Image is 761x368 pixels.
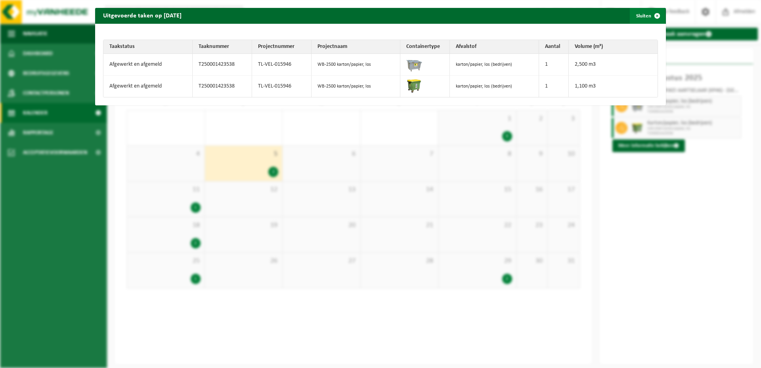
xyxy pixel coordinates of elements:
[406,56,422,72] img: WB-2500-GAL-GY-01
[569,40,658,54] th: Volume (m³)
[103,54,193,76] td: Afgewerkt en afgemeld
[539,54,569,76] td: 1
[312,40,401,54] th: Projectnaam
[252,40,312,54] th: Projectnummer
[450,40,539,54] th: Afvalstof
[95,8,189,23] h2: Uitgevoerde taken op [DATE]
[103,40,193,54] th: Taakstatus
[539,40,569,54] th: Aantal
[539,76,569,97] td: 1
[103,76,193,97] td: Afgewerkt en afgemeld
[630,8,665,24] button: Sluiten
[450,76,539,97] td: karton/papier, los (bedrijven)
[312,54,401,76] td: WB-2500 karton/papier, los
[193,40,252,54] th: Taaknummer
[252,54,312,76] td: TL-VEL-015946
[406,78,422,93] img: WB-1100-HPE-GN-50
[312,76,401,97] td: WB-2500 karton/papier, los
[400,40,450,54] th: Containertype
[193,76,252,97] td: T250001423538
[569,76,658,97] td: 1,100 m3
[252,76,312,97] td: TL-VEL-015946
[193,54,252,76] td: T250001423538
[450,54,539,76] td: karton/papier, los (bedrijven)
[569,54,658,76] td: 2,500 m3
